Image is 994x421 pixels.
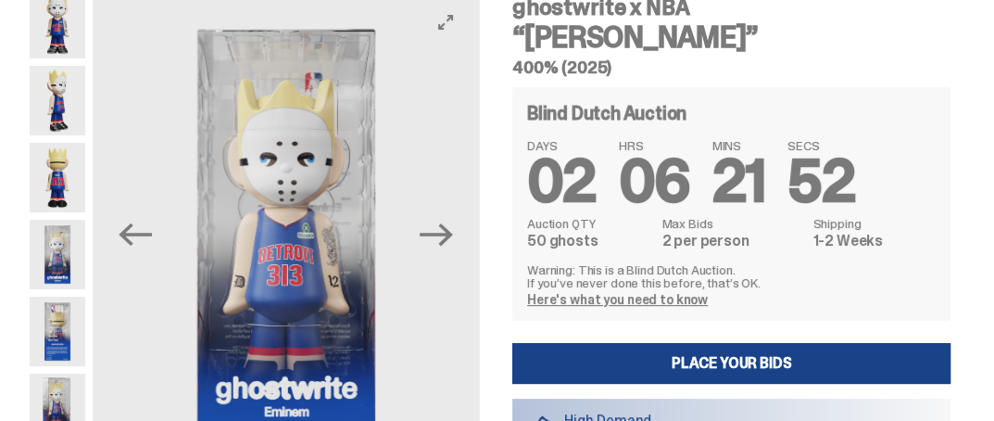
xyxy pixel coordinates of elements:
dd: 50 ghosts [527,234,650,249]
img: Copy%20of%20Eminem_NBA_400_3.png [30,66,85,135]
button: Next [416,214,457,255]
img: Eminem_NBA_400_12.png [30,220,85,289]
img: Eminem_NBA_400_13.png [30,297,85,366]
p: Warning: This is a Blind Dutch Auction. If you’ve never done this before, that’s OK. [527,263,936,289]
button: View full-screen [434,11,457,33]
span: 06 [619,143,690,220]
span: DAYS [527,139,597,152]
h3: “[PERSON_NAME]” [512,22,950,52]
a: Here's what you need to know [527,291,708,308]
span: HRS [619,139,690,152]
span: 21 [712,143,766,220]
h4: Blind Dutch Auction [527,104,686,122]
dd: 2 per person [661,234,801,249]
h5: 400% (2025) [512,59,950,76]
span: MINS [712,139,766,152]
img: Copy%20of%20Eminem_NBA_400_6.png [30,143,85,212]
span: 02 [527,143,597,220]
span: SECS [787,139,855,152]
button: Previous [115,214,156,255]
dt: Max Bids [661,217,801,230]
span: 52 [787,143,855,220]
dd: 1-2 Weeks [813,234,936,249]
dt: Auction QTY [527,217,650,230]
dt: Shipping [813,217,936,230]
a: Place your Bids [512,343,950,384]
